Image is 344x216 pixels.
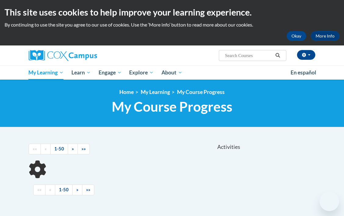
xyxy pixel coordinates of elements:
a: Engage [95,66,125,80]
a: 1-50 [55,185,73,195]
span: Learn [71,69,91,76]
span: « [49,187,51,192]
a: End [78,144,90,154]
span: Activities [217,144,240,150]
iframe: Button to launch messaging window [320,192,339,211]
div: Main menu [24,66,320,80]
a: En español [287,66,320,79]
input: Search Courses [224,52,273,59]
span: My Course Progress [112,99,232,115]
a: More Info [311,31,339,41]
a: Cox Campus [29,50,118,61]
a: End [82,185,94,195]
span: Engage [99,69,121,76]
a: Explore [125,66,158,80]
a: My Course Progress [177,89,225,95]
a: Previous [41,144,51,154]
a: Begining [29,144,41,154]
img: Cox Campus [29,50,97,61]
button: Search [273,52,282,59]
span: « [45,146,47,151]
span: »» [81,146,86,151]
span: En español [291,69,316,76]
a: 1-50 [50,144,68,154]
p: By continuing to use the site you agree to our use of cookies. Use the ‘More info’ button to read... [5,21,339,28]
button: Okay [287,31,306,41]
span: Explore [129,69,154,76]
a: Learn [67,66,95,80]
button: Account Settings [297,50,315,60]
a: Next [72,185,82,195]
a: My Learning [141,89,170,95]
span: «« [37,187,42,192]
a: Home [119,89,134,95]
a: Next [68,144,78,154]
span: »» [86,187,90,192]
span: «« [33,146,37,151]
span: My Learning [28,69,63,76]
h2: This site uses cookies to help improve your learning experience. [5,6,339,18]
span: » [76,187,78,192]
a: My Learning [25,66,68,80]
span: About [161,69,182,76]
span: » [72,146,74,151]
a: Previous [45,185,55,195]
a: About [158,66,186,80]
a: Begining [33,185,45,195]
